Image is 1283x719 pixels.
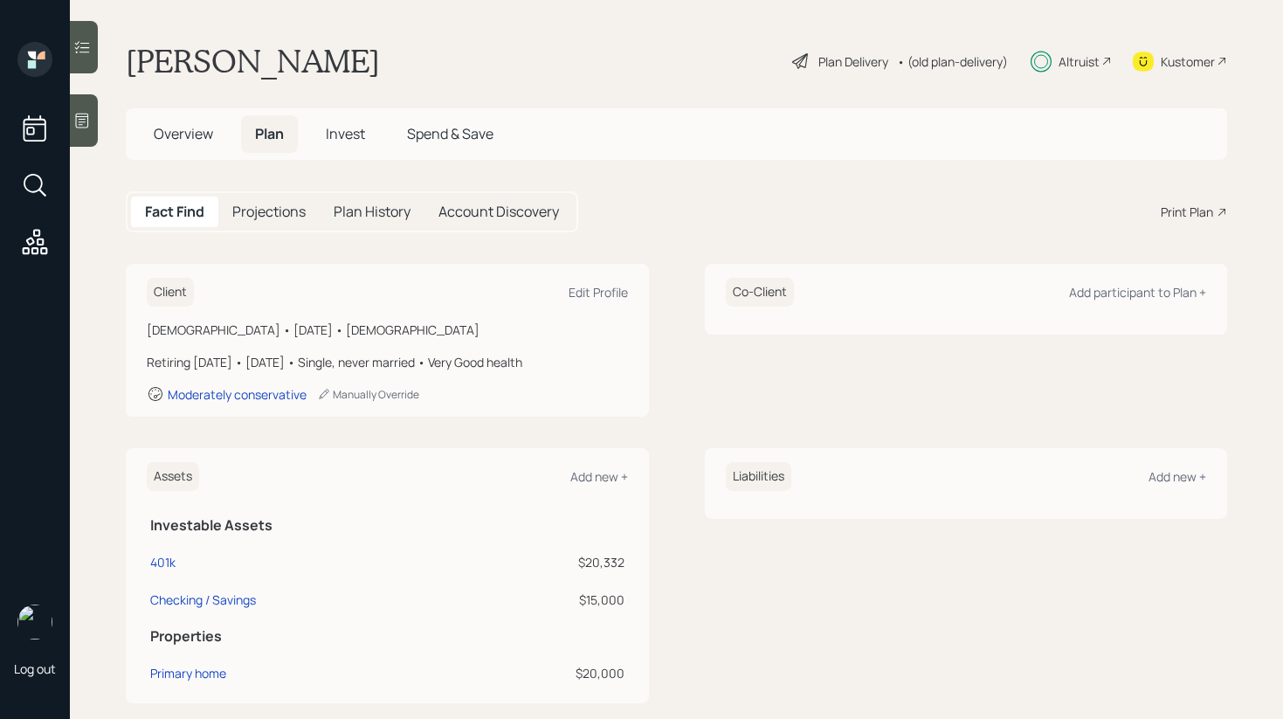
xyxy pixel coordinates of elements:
span: Invest [326,124,365,143]
div: Primary home [150,664,226,682]
div: Add participant to Plan + [1069,284,1206,301]
div: Add new + [570,468,628,485]
div: Checking / Savings [150,591,256,609]
div: Print Plan [1161,203,1213,221]
div: Manually Override [317,387,419,402]
span: Spend & Save [407,124,493,143]
img: retirable_logo.png [17,605,52,639]
h5: Projections [232,204,306,220]
div: $20,000 [472,664,624,682]
div: [DEMOGRAPHIC_DATA] • [DATE] • [DEMOGRAPHIC_DATA] [147,321,628,339]
h6: Client [147,278,194,307]
h6: Liabilities [726,462,791,491]
h5: Fact Find [145,204,204,220]
div: Edit Profile [569,284,628,301]
div: Log out [14,660,56,677]
h5: Account Discovery [438,204,559,220]
h5: Properties [150,628,624,645]
div: Moderately conservative [168,386,307,403]
div: Retiring [DATE] • [DATE] • Single, never married • Very Good health [147,353,628,371]
div: Plan Delivery [818,52,888,71]
span: Overview [154,124,213,143]
div: • (old plan-delivery) [897,52,1008,71]
div: $20,332 [472,553,624,571]
span: Plan [255,124,284,143]
div: Kustomer [1161,52,1215,71]
h6: Assets [147,462,199,491]
h5: Plan History [334,204,410,220]
h5: Investable Assets [150,517,624,534]
h1: [PERSON_NAME] [126,42,380,80]
div: 401k [150,553,176,571]
div: Altruist [1059,52,1100,71]
div: Add new + [1148,468,1206,485]
div: $15,000 [472,591,624,609]
h6: Co-Client [726,278,794,307]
